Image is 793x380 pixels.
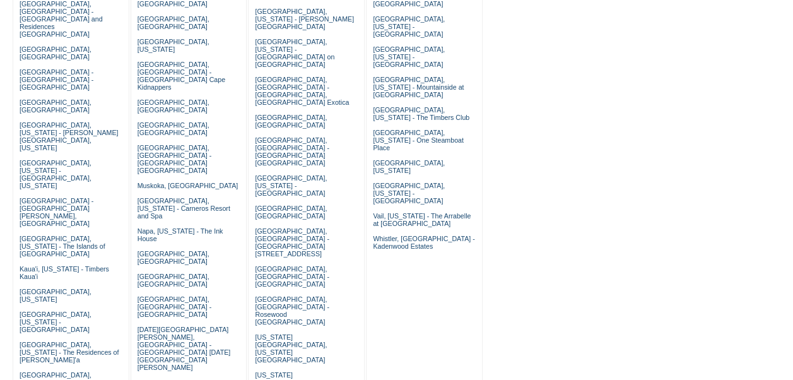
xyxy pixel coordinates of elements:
a: [GEOGRAPHIC_DATA], [US_STATE] - [GEOGRAPHIC_DATA] [373,15,445,38]
a: Vail, [US_STATE] - The Arrabelle at [GEOGRAPHIC_DATA] [373,212,471,227]
a: [GEOGRAPHIC_DATA], [US_STATE] - [PERSON_NAME][GEOGRAPHIC_DATA] [255,8,354,30]
a: [GEOGRAPHIC_DATA], [GEOGRAPHIC_DATA] - [GEOGRAPHIC_DATA] [GEOGRAPHIC_DATA] [138,144,211,174]
a: [GEOGRAPHIC_DATA], [US_STATE] [138,38,209,53]
a: [GEOGRAPHIC_DATA], [US_STATE] - The Residences of [PERSON_NAME]'a [20,341,119,364]
a: [GEOGRAPHIC_DATA], [GEOGRAPHIC_DATA] [138,98,209,114]
a: [GEOGRAPHIC_DATA], [GEOGRAPHIC_DATA] [20,45,91,61]
a: [DATE][GEOGRAPHIC_DATA][PERSON_NAME], [GEOGRAPHIC_DATA] - [GEOGRAPHIC_DATA] [DATE][GEOGRAPHIC_DAT... [138,326,230,371]
a: Kaua'i, [US_STATE] - Timbers Kaua'i [20,265,109,280]
a: [GEOGRAPHIC_DATA], [US_STATE] [373,159,445,174]
a: Napa, [US_STATE] - The Ink House [138,227,223,242]
a: Whistler, [GEOGRAPHIC_DATA] - Kadenwood Estates [373,235,474,250]
a: [GEOGRAPHIC_DATA], [GEOGRAPHIC_DATA] - [GEOGRAPHIC_DATA] Cape Kidnappers [138,61,225,91]
a: [GEOGRAPHIC_DATA], [US_STATE] - [GEOGRAPHIC_DATA] [255,174,327,197]
a: [GEOGRAPHIC_DATA], [GEOGRAPHIC_DATA] - [GEOGRAPHIC_DATA] [GEOGRAPHIC_DATA] [255,136,329,167]
a: [GEOGRAPHIC_DATA], [US_STATE] - [GEOGRAPHIC_DATA], [US_STATE] [20,159,91,189]
a: [GEOGRAPHIC_DATA], [US_STATE] - [GEOGRAPHIC_DATA] [20,311,91,333]
a: [GEOGRAPHIC_DATA], [GEOGRAPHIC_DATA] - [GEOGRAPHIC_DATA] [255,265,329,288]
a: [GEOGRAPHIC_DATA], [US_STATE] - [PERSON_NAME][GEOGRAPHIC_DATA], [US_STATE] [20,121,119,151]
a: [GEOGRAPHIC_DATA], [GEOGRAPHIC_DATA] [138,250,209,265]
a: [GEOGRAPHIC_DATA] - [GEOGRAPHIC_DATA] - [GEOGRAPHIC_DATA] [20,68,93,91]
a: [GEOGRAPHIC_DATA], [GEOGRAPHIC_DATA] - [GEOGRAPHIC_DATA][STREET_ADDRESS] [255,227,329,258]
a: [GEOGRAPHIC_DATA], [GEOGRAPHIC_DATA] - [GEOGRAPHIC_DATA] [138,295,211,318]
a: [GEOGRAPHIC_DATA], [US_STATE] [20,288,91,303]
a: [GEOGRAPHIC_DATA], [US_STATE] - The Islands of [GEOGRAPHIC_DATA] [20,235,105,258]
a: [GEOGRAPHIC_DATA], [US_STATE] - The Timbers Club [373,106,469,121]
a: [GEOGRAPHIC_DATA], [US_STATE] - [GEOGRAPHIC_DATA] on [GEOGRAPHIC_DATA] [255,38,334,68]
a: [GEOGRAPHIC_DATA], [US_STATE] - Carneros Resort and Spa [138,197,230,220]
a: [GEOGRAPHIC_DATA], [US_STATE] - [GEOGRAPHIC_DATA] [373,45,445,68]
a: [US_STATE][GEOGRAPHIC_DATA], [US_STATE][GEOGRAPHIC_DATA] [255,333,327,364]
a: [GEOGRAPHIC_DATA], [GEOGRAPHIC_DATA] [138,121,209,136]
a: [GEOGRAPHIC_DATA], [GEOGRAPHIC_DATA] [138,15,209,30]
a: [GEOGRAPHIC_DATA], [GEOGRAPHIC_DATA] [138,273,209,288]
a: [GEOGRAPHIC_DATA], [US_STATE] - Mountainside at [GEOGRAPHIC_DATA] [373,76,464,98]
a: [GEOGRAPHIC_DATA] - [GEOGRAPHIC_DATA][PERSON_NAME], [GEOGRAPHIC_DATA] [20,197,93,227]
a: [GEOGRAPHIC_DATA], [US_STATE] - One Steamboat Place [373,129,464,151]
a: [GEOGRAPHIC_DATA], [GEOGRAPHIC_DATA] [255,205,327,220]
a: [GEOGRAPHIC_DATA], [GEOGRAPHIC_DATA] - [GEOGRAPHIC_DATA], [GEOGRAPHIC_DATA] Exotica [255,76,349,106]
a: [GEOGRAPHIC_DATA], [GEOGRAPHIC_DATA] [255,114,327,129]
a: [GEOGRAPHIC_DATA], [GEOGRAPHIC_DATA] - Rosewood [GEOGRAPHIC_DATA] [255,295,329,326]
a: Muskoka, [GEOGRAPHIC_DATA] [138,182,238,189]
a: [GEOGRAPHIC_DATA], [US_STATE] - [GEOGRAPHIC_DATA] [373,182,445,205]
a: [GEOGRAPHIC_DATA], [GEOGRAPHIC_DATA] [20,98,91,114]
